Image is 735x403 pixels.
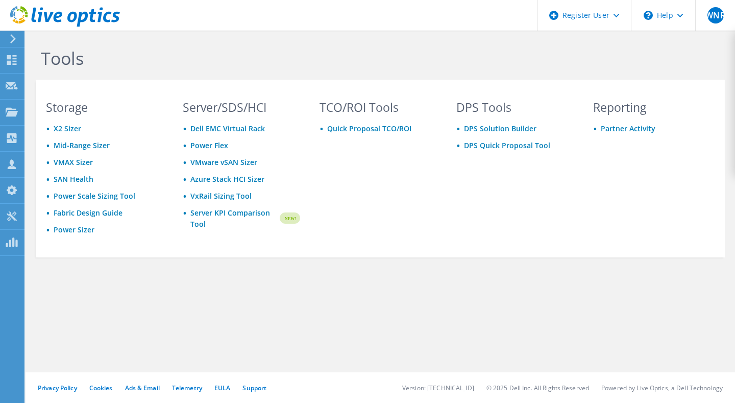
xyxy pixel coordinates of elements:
svg: \n [644,11,653,20]
a: Azure Stack HCI Sizer [190,174,264,184]
a: Ads & Email [125,384,160,392]
h3: TCO/ROI Tools [320,102,437,113]
a: DPS Solution Builder [464,124,536,133]
a: Fabric Design Guide [54,208,122,218]
a: Cookies [89,384,113,392]
a: VxRail Sizing Tool [190,191,252,201]
h3: Server/SDS/HCI [183,102,300,113]
h3: Storage [46,102,163,113]
a: Support [242,384,266,392]
a: Power Scale Sizing Tool [54,191,135,201]
a: Privacy Policy [38,384,77,392]
a: DPS Quick Proposal Tool [464,140,550,150]
li: © 2025 Dell Inc. All Rights Reserved [486,384,589,392]
h1: Tools [41,48,715,69]
a: Telemetry [172,384,202,392]
a: VMware vSAN Sizer [190,157,257,167]
a: Server KPI Comparison Tool [190,207,278,230]
a: SAN Health [54,174,93,184]
li: Version: [TECHNICAL_ID] [402,384,474,392]
a: VMAX Sizer [54,157,93,167]
a: Quick Proposal TCO/ROI [327,124,411,133]
a: Power Flex [190,140,228,150]
a: X2 Sizer [54,124,81,133]
a: Partner Activity [601,124,655,133]
img: new-badge.svg [278,206,300,230]
h3: Reporting [593,102,710,113]
a: EULA [214,384,230,392]
h3: DPS Tools [456,102,574,113]
a: Mid-Range Sizer [54,140,110,150]
a: Dell EMC Virtual Rack [190,124,265,133]
span: WNR [707,7,724,23]
a: Power Sizer [54,225,94,234]
li: Powered by Live Optics, a Dell Technology [601,384,723,392]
